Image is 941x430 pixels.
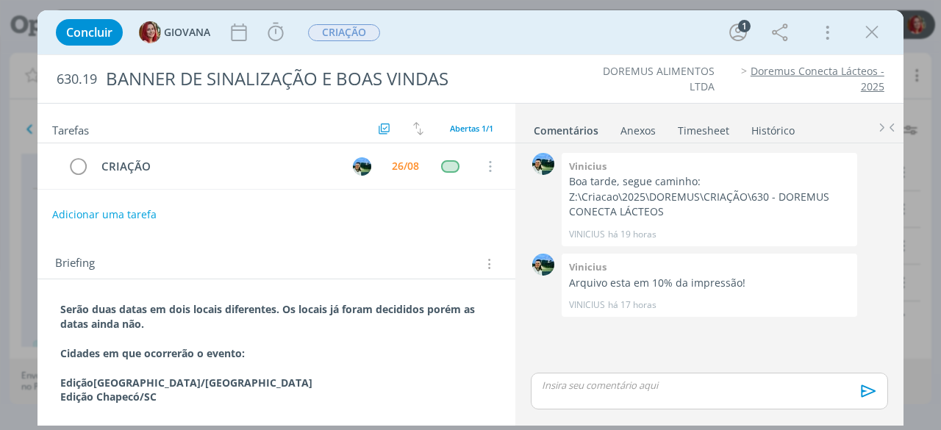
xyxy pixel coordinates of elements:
a: DOREMUS ALIMENTOS LTDA [603,64,715,93]
a: Comentários [533,117,599,138]
div: 1 [738,20,751,32]
strong: Edição [60,376,93,390]
button: CRIAÇÃO [307,24,381,42]
b: Vinicius [569,260,607,273]
a: Timesheet [677,117,730,138]
button: V [351,155,373,177]
img: V [532,153,554,175]
span: Briefing [55,254,95,273]
button: Adicionar uma tarefa [51,201,157,228]
span: Tarefas [52,120,89,137]
div: dialog [37,10,904,426]
img: G [139,21,161,43]
span: Abertas 1/1 [450,123,493,134]
span: CRIAÇÃO [308,24,380,41]
button: Concluir [56,19,123,46]
strong: [GEOGRAPHIC_DATA]/[GEOGRAPHIC_DATA] [93,376,312,390]
span: GIOVANA [164,27,210,37]
div: Anexos [620,123,656,138]
p: Boa tarde, segue caminho: [569,174,850,189]
p: Z:\Criacao\2025\DOREMUS\CRIAÇÃO\630 - DOREMUS CONECTA LÁCTEOS [569,190,850,220]
div: 26/08 [392,161,419,171]
div: CRIAÇÃO [95,157,340,176]
p: VINICIUS [569,228,605,241]
div: BANNER DE SINALIZAÇÃO E BOAS VINDAS [100,61,533,97]
span: há 17 horas [608,298,656,312]
img: V [353,157,371,176]
b: Vinicius [569,160,607,173]
a: Doremus Conecta Lácteos - 2025 [751,64,884,93]
p: VINICIUS [569,298,605,312]
strong: Edição Chapecó/SC [60,390,157,404]
strong: Cidades em que ocorrerão o evento: [60,346,245,360]
strong: Serão duas datas em dois locais diferentes. Os locais já foram decididos porém as datas ainda não. [60,302,478,331]
button: 1 [726,21,750,44]
button: GGIOVANA [139,21,210,43]
span: 630.19 [57,71,97,87]
span: Concluir [66,26,112,38]
img: V [532,254,554,276]
img: arrow-down-up.svg [413,122,423,135]
span: há 19 horas [608,228,656,241]
a: Histórico [751,117,795,138]
p: Arquivo esta em 10% da impressão! [569,276,850,290]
